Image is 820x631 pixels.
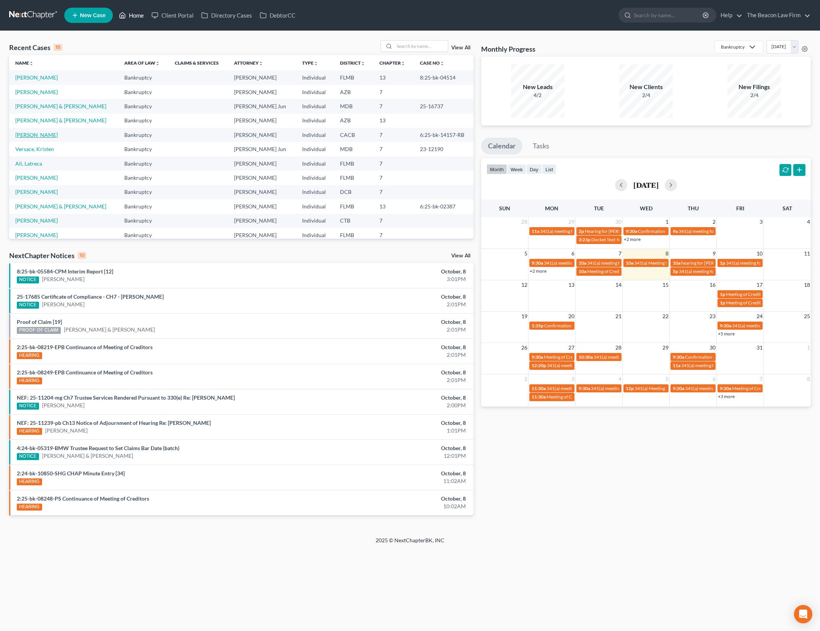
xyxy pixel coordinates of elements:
[334,99,373,113] td: MDB
[712,217,716,226] span: 2
[118,142,169,156] td: Bankruptcy
[17,445,179,451] a: 4:24-bk-05319-BMW Trustee Request to Set Claims Bar Date (batch)
[373,114,414,128] td: 13
[673,354,684,360] span: 9:30a
[373,128,414,142] td: 7
[615,312,622,321] span: 21
[118,185,169,199] td: Bankruptcy
[540,228,614,234] span: 341(a) meeting for [PERSON_NAME]
[228,70,296,85] td: [PERSON_NAME]
[118,199,169,213] td: Bankruptcy
[373,70,414,85] td: 13
[340,60,365,66] a: Districtunfold_more
[321,452,466,460] div: 12:01PM
[17,420,211,426] a: NEF: 25-11239-pb Ch13 Notice of Adjournment of Hearing Re: [PERSON_NAME]
[718,394,735,399] a: +3 more
[571,374,575,384] span: 3
[15,189,58,195] a: [PERSON_NAME]
[681,260,740,266] span: hearing for [PERSON_NAME]
[481,138,522,154] a: Calendar
[17,403,39,410] div: NOTICE
[803,280,811,289] span: 18
[379,60,405,66] a: Chapterunfold_more
[511,83,565,91] div: New Leads
[579,385,590,391] span: 9:30a
[15,117,106,124] a: [PERSON_NAME] & [PERSON_NAME]
[197,8,256,22] a: Directory Cases
[228,228,296,242] td: [PERSON_NAME]
[321,376,466,384] div: 2:01PM
[296,142,334,156] td: Individual
[321,427,466,434] div: 1:01PM
[321,275,466,283] div: 3:01PM
[414,142,473,156] td: 23-12190
[803,249,811,258] span: 11
[486,164,507,174] button: month
[532,385,546,391] span: 11:30a
[579,268,586,274] span: 10a
[673,268,678,274] span: 5p
[9,251,86,260] div: NextChapter Notices
[591,385,665,391] span: 341(a) meeting for [PERSON_NAME]
[15,60,34,66] a: Nameunfold_more
[720,300,725,306] span: 1p
[451,45,470,50] a: View All
[414,199,473,213] td: 6:25-bk-02387
[615,280,622,289] span: 14
[615,343,622,352] span: 28
[806,374,811,384] span: 8
[806,217,811,226] span: 4
[626,260,633,266] span: 10a
[673,228,678,234] span: 9a
[718,331,735,337] a: +5 more
[678,228,752,234] span: 341(a) meeting for [PERSON_NAME]
[228,156,296,171] td: [PERSON_NAME]
[717,8,742,22] a: Help
[759,374,763,384] span: 7
[794,605,812,623] div: Open Intercom Messenger
[334,114,373,128] td: AZB
[759,217,763,226] span: 3
[635,385,709,391] span: 341(a) Meeting for [PERSON_NAME]
[118,228,169,242] td: Bankruptcy
[17,478,42,485] div: HEARING
[756,249,763,258] span: 10
[296,214,334,228] td: Individual
[296,228,334,242] td: Individual
[665,374,669,384] span: 5
[521,343,528,352] span: 26
[594,354,667,360] span: 341(a) meeting for [PERSON_NAME]
[544,354,669,360] span: Meeting of Creditors for [PERSON_NAME] & [PERSON_NAME]
[42,301,85,308] a: [PERSON_NAME]
[334,156,373,171] td: FLMB
[42,452,133,460] a: [PERSON_NAME] & [PERSON_NAME]
[192,537,628,550] div: 2025 © NextChapterBK, INC
[118,128,169,142] td: Bankruptcy
[334,128,373,142] td: CACB
[321,293,466,301] div: October, 8
[17,319,62,325] a: Proof of Claim [19]
[547,394,631,400] span: Meeting of Creditors for [PERSON_NAME]
[756,280,763,289] span: 17
[615,217,622,226] span: 30
[726,291,811,297] span: Meeting of Creditors for [PERSON_NAME]
[709,312,716,321] span: 23
[619,83,673,91] div: New Clients
[334,70,373,85] td: FLMB
[673,260,680,266] span: 10a
[532,228,539,234] span: 11a
[259,61,263,66] i: unfold_more
[626,228,637,234] span: 9:30a
[587,260,701,266] span: 341(a) meeting for [PERSON_NAME] & [PERSON_NAME]
[634,8,704,22] input: Search by name...
[619,91,673,99] div: 2/4
[414,99,473,113] td: 25-16737
[314,61,318,66] i: unfold_more
[571,249,575,258] span: 6
[440,61,444,66] i: unfold_more
[228,185,296,199] td: [PERSON_NAME]
[302,60,318,66] a: Typeunfold_more
[373,156,414,171] td: 7
[228,114,296,128] td: [PERSON_NAME]
[228,99,296,113] td: [PERSON_NAME] Jun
